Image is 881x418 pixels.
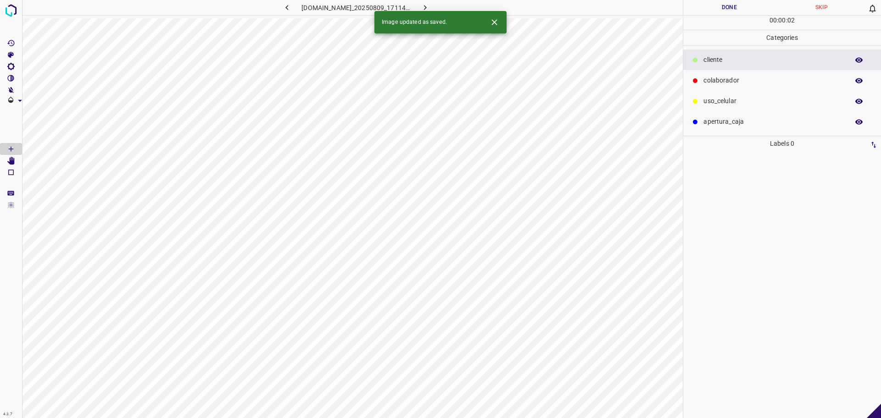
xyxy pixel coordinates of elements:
p: uso_celular [703,96,844,106]
span: Image updated as saved. [382,18,447,27]
p: colaborador [703,76,844,85]
p: 00 [778,16,786,25]
p: apertura_caja [703,117,844,126]
p: 00 [769,16,777,25]
button: Close [486,14,503,31]
div: apertura_caja [683,111,881,132]
div: ​​cliente [683,49,881,70]
div: : : [769,16,795,30]
div: uso_celular [683,91,881,111]
p: ​​cliente [703,55,844,65]
img: logo [3,2,19,19]
p: Categories [683,30,881,45]
p: Labels 0 [686,136,878,151]
p: 02 [787,16,795,25]
h6: [DOMAIN_NAME]_20250809_171149_000000300.jpg [301,2,410,15]
div: 4.3.7 [1,411,15,418]
div: colaborador [683,70,881,91]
